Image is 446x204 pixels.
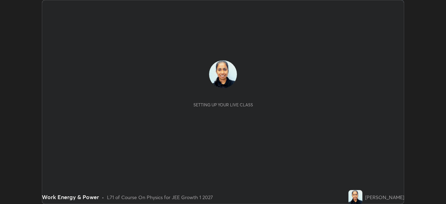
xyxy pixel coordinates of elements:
[348,190,362,204] img: 515b3ccb7c094b98a4c123f1fd1a1405.jpg
[102,194,104,201] div: •
[365,194,404,201] div: [PERSON_NAME]
[193,102,253,107] div: Setting up your live class
[107,194,213,201] div: L71 of Course On Physics for JEE Growth 1 2027
[209,60,237,88] img: 515b3ccb7c094b98a4c123f1fd1a1405.jpg
[42,193,99,201] div: Work Energy & Power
